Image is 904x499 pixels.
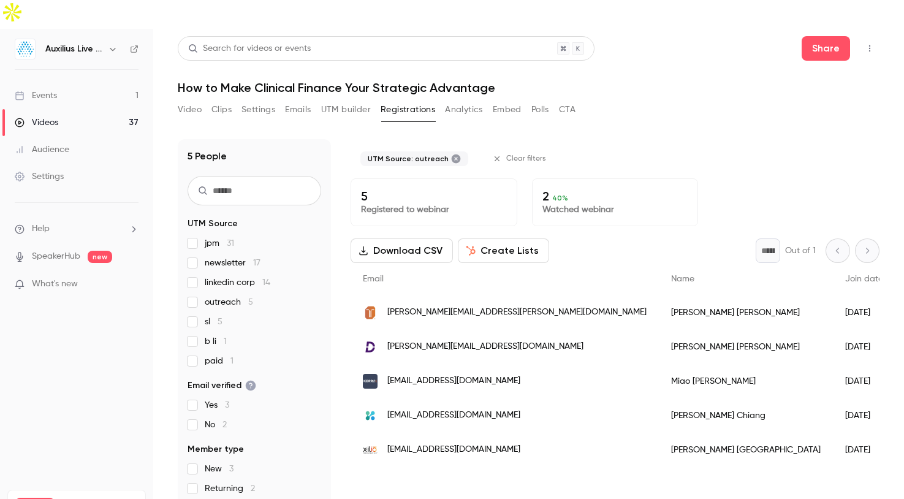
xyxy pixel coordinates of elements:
img: dorontherapeutics.com [363,340,378,354]
span: [EMAIL_ADDRESS][DOMAIN_NAME] [387,444,520,457]
span: jpm [205,237,234,250]
button: Download CSV [351,238,453,263]
span: Yes [205,399,229,411]
span: 5 [218,318,222,326]
img: korrobio.com [363,374,378,389]
div: Settings [15,170,64,183]
span: No [205,419,227,431]
span: 40 % [552,194,568,202]
div: Search for videos or events [188,42,311,55]
span: Email [363,275,384,283]
span: outreach [205,296,253,308]
a: SpeakerHub [32,250,80,263]
span: 1 [230,357,234,365]
button: Emails [285,100,311,120]
span: 14 [262,278,270,287]
li: help-dropdown-opener [15,223,139,235]
div: [DATE] [833,295,895,330]
span: [EMAIL_ADDRESS][DOMAIN_NAME] [387,409,520,422]
span: Join date [845,275,883,283]
div: Videos [15,116,58,129]
span: Member type [188,443,244,455]
button: Top Bar Actions [860,39,879,58]
span: paid [205,355,234,367]
button: Create Lists [458,238,549,263]
h1: How to Make Clinical Finance Your Strategic Advantage [178,80,879,95]
div: [DATE] [833,433,895,467]
img: kezarbio.com [363,408,378,423]
button: Clips [211,100,232,120]
span: UTM Source: outreach [368,154,449,164]
button: Clear filters [488,149,553,169]
span: b li [205,335,227,348]
button: Registrations [381,100,435,120]
div: [PERSON_NAME] [PERSON_NAME] [659,330,833,364]
span: 3 [225,401,229,409]
p: Watched webinar [542,204,688,216]
span: 5 [248,298,253,307]
span: Help [32,223,50,235]
div: Audience [15,143,69,156]
button: Polls [531,100,549,120]
div: [PERSON_NAME] [PERSON_NAME] [659,295,833,330]
button: Analytics [445,100,483,120]
button: Settings [241,100,275,120]
div: Miao [PERSON_NAME] [659,364,833,398]
span: sl [205,316,222,328]
span: newsletter [205,257,260,269]
div: [PERSON_NAME] [GEOGRAPHIC_DATA] [659,433,833,467]
img: xiliotx.com [363,443,378,457]
span: Returning [205,482,255,495]
span: [PERSON_NAME][EMAIL_ADDRESS][DOMAIN_NAME] [387,341,583,354]
span: 31 [227,239,234,248]
div: [DATE] [833,330,895,364]
span: linkedin corp [205,276,270,289]
span: [EMAIL_ADDRESS][DOMAIN_NAME] [387,375,520,388]
div: [DATE] [833,398,895,433]
button: UTM builder [321,100,371,120]
button: CTA [559,100,575,120]
div: [DATE] [833,364,895,398]
span: 3 [229,465,234,473]
button: Share [802,36,850,61]
span: [PERSON_NAME][EMAIL_ADDRESS][PERSON_NAME][DOMAIN_NAME] [387,307,647,319]
span: new [88,251,112,263]
h1: 5 People [188,149,227,164]
span: New [205,463,234,475]
span: Name [671,275,694,283]
p: Registered to webinar [361,204,507,216]
img: affinittx.com [363,305,378,320]
span: What's new [32,278,78,291]
p: 2 [542,189,688,204]
p: Out of 1 [785,245,816,257]
span: Clear filters [506,154,546,164]
span: 1 [224,337,227,346]
button: Remove "outreach" from selected "UTM Source" filter [451,154,461,164]
img: Auxilius Live Sessions [15,39,35,59]
button: Video [178,100,202,120]
span: 2 [222,421,227,429]
span: UTM Source [188,218,238,230]
h6: Auxilius Live Sessions [45,43,103,55]
span: Email verified [188,379,256,392]
span: 2 [251,484,255,493]
p: 5 [361,189,507,204]
button: Embed [493,100,522,120]
div: Events [15,90,57,102]
div: [PERSON_NAME] Chiang [659,398,833,433]
span: 17 [253,259,260,267]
